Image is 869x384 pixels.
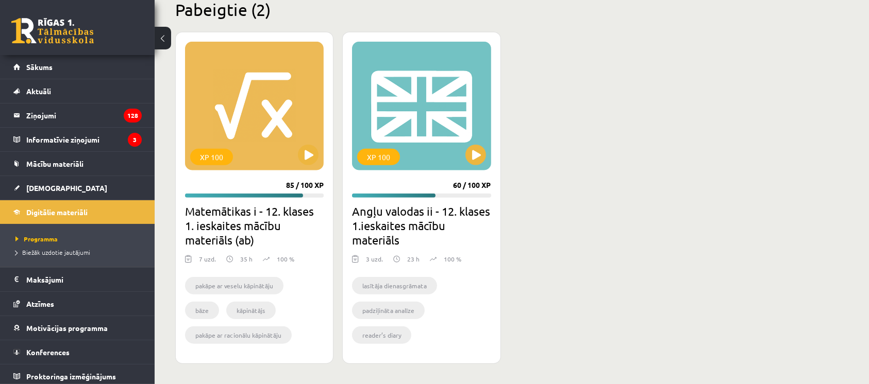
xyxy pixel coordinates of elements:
[26,207,88,217] span: Digitālie materiāli
[13,268,142,291] a: Maksājumi
[26,323,108,333] span: Motivācijas programma
[407,254,420,264] p: 23 h
[26,62,53,72] span: Sākums
[366,254,383,270] div: 3 uzd.
[226,302,276,319] li: kāpinātājs
[15,235,58,243] span: Programma
[185,302,219,319] li: bāze
[15,248,90,256] span: Biežāk uzdotie jautājumi
[185,204,324,247] h2: Matemātikas i - 12. klases 1. ieskaites mācību materiāls (ab)
[277,254,294,264] p: 100 %
[352,204,491,247] h2: Angļu valodas ii - 12. klases 1.ieskaites mācību materiāls
[26,347,70,357] span: Konferences
[13,79,142,103] a: Aktuāli
[352,302,425,319] li: padziļināta analīze
[26,183,107,193] span: [DEMOGRAPHIC_DATA]
[26,103,142,127] legend: Ziņojumi
[13,103,142,127] a: Ziņojumi128
[11,18,94,44] a: Rīgas 1. Tālmācības vidusskola
[190,149,233,165] div: XP 100
[240,254,253,264] p: 35 h
[15,248,144,257] a: Biežāk uzdotie jautājumi
[124,109,142,123] i: 128
[185,326,292,344] li: pakāpe ar racionālu kāpinātāju
[128,133,142,147] i: 3
[13,340,142,364] a: Konferences
[13,176,142,200] a: [DEMOGRAPHIC_DATA]
[26,159,83,168] span: Mācību materiāli
[15,234,144,243] a: Programma
[13,292,142,316] a: Atzīmes
[199,254,216,270] div: 7 uzd.
[13,152,142,176] a: Mācību materiāli
[13,55,142,79] a: Sākums
[26,128,142,151] legend: Informatīvie ziņojumi
[185,277,283,294] li: pakāpe ar veselu kāpinātāju
[444,254,461,264] p: 100 %
[357,149,400,165] div: XP 100
[13,128,142,151] a: Informatīvie ziņojumi3
[26,372,116,381] span: Proktoringa izmēģinājums
[26,299,54,308] span: Atzīmes
[26,86,51,96] span: Aktuāli
[352,277,437,294] li: lasītāja dienasgrāmata
[13,200,142,224] a: Digitālie materiāli
[13,316,142,340] a: Motivācijas programma
[26,268,142,291] legend: Maksājumi
[352,326,411,344] li: reader’s diary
